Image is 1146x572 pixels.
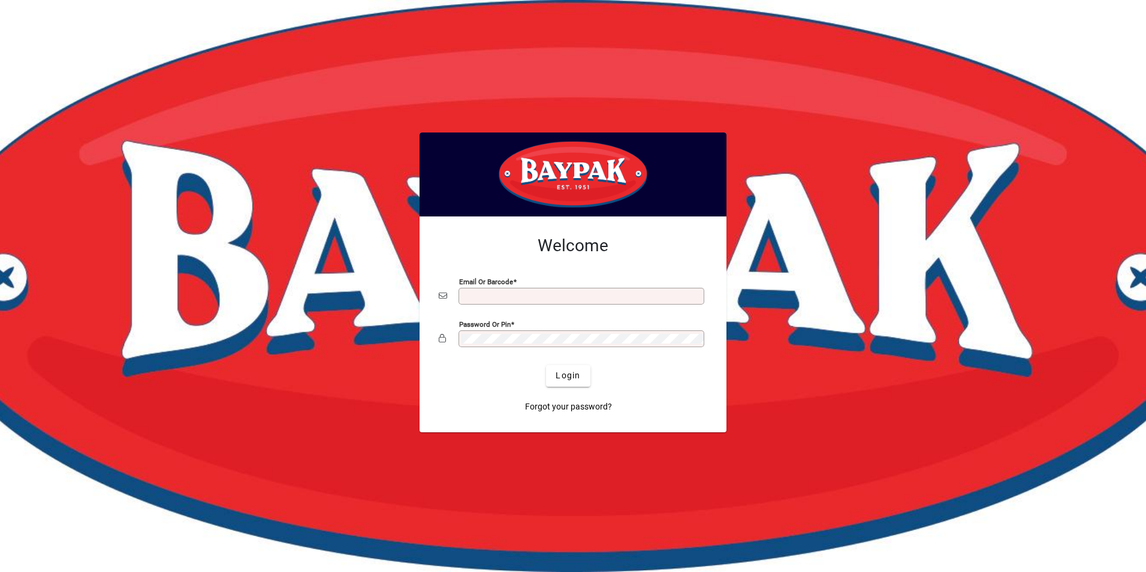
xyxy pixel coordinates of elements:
span: Login [556,369,580,382]
h2: Welcome [439,236,707,256]
mat-label: Email or Barcode [459,277,513,285]
button: Login [546,365,590,387]
span: Forgot your password? [525,401,612,413]
mat-label: Password or Pin [459,320,511,328]
a: Forgot your password? [520,396,617,418]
